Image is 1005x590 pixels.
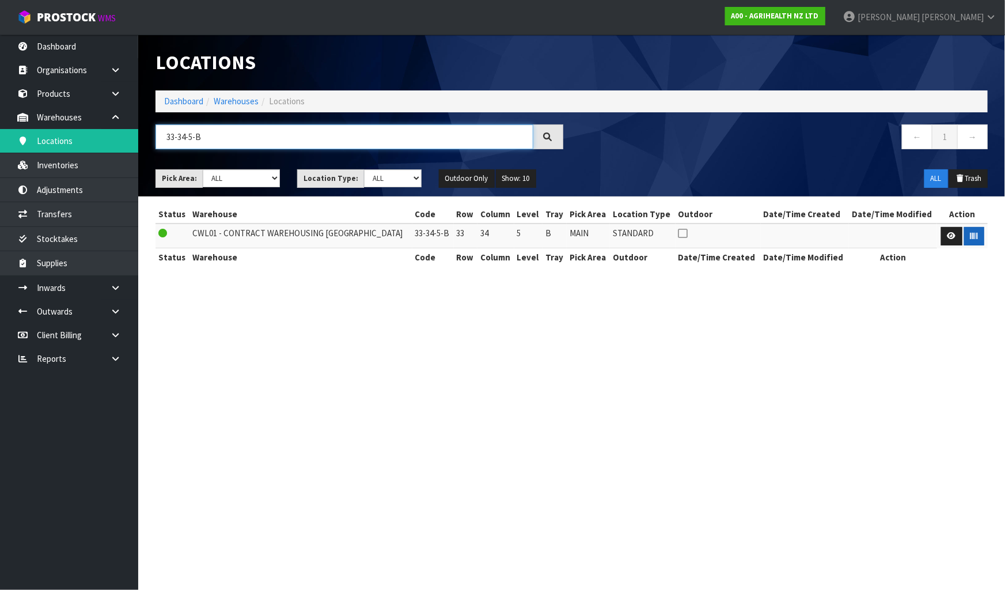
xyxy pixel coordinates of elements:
button: Show: 10 [496,169,536,188]
th: Outdoor [676,205,761,224]
td: B [543,224,567,248]
td: 34 [477,224,514,248]
th: Warehouse [189,248,412,267]
th: Outdoor [610,248,675,267]
a: → [957,124,988,149]
th: Pick Area [567,205,610,224]
small: WMS [98,13,116,24]
th: Level [514,205,543,224]
strong: Pick Area: [162,173,197,183]
strong: Location Type: [304,173,358,183]
a: A00 - AGRIHEALTH NZ LTD [725,7,825,25]
th: Date/Time Modified [761,248,849,267]
th: Location Type [610,205,675,224]
th: Action [849,248,937,267]
th: Warehouse [189,205,412,224]
a: ← [902,124,932,149]
h1: Locations [156,52,563,73]
th: Pick Area [567,248,610,267]
th: Code [412,248,454,267]
strong: A00 - AGRIHEALTH NZ LTD [731,11,819,21]
th: Tray [543,248,567,267]
td: 33-34-5-B [412,224,454,248]
a: Warehouses [214,96,259,107]
th: Column [477,248,514,267]
a: 1 [932,124,958,149]
span: [PERSON_NAME] [858,12,920,22]
nav: Page navigation [581,124,988,153]
td: 33 [454,224,477,248]
input: Search locations [156,124,533,149]
button: Outdoor Only [439,169,495,188]
th: Action [937,205,988,224]
td: MAIN [567,224,610,248]
th: Date/Time Created [761,205,849,224]
td: 5 [514,224,543,248]
button: Trash [949,169,988,188]
th: Level [514,248,543,267]
th: Date/Time Created [676,248,761,267]
td: STANDARD [610,224,675,248]
th: Column [477,205,514,224]
span: [PERSON_NAME] [921,12,984,22]
img: cube-alt.png [17,10,32,24]
th: Row [454,205,477,224]
td: CWL01 - CONTRACT WAREHOUSING [GEOGRAPHIC_DATA] [189,224,412,248]
th: Tray [543,205,567,224]
a: Dashboard [164,96,203,107]
th: Status [156,205,189,224]
span: ProStock [37,10,96,25]
button: ALL [924,169,948,188]
span: Locations [269,96,305,107]
th: Row [454,248,477,267]
th: Code [412,205,454,224]
th: Date/Time Modified [849,205,937,224]
th: Status [156,248,189,267]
